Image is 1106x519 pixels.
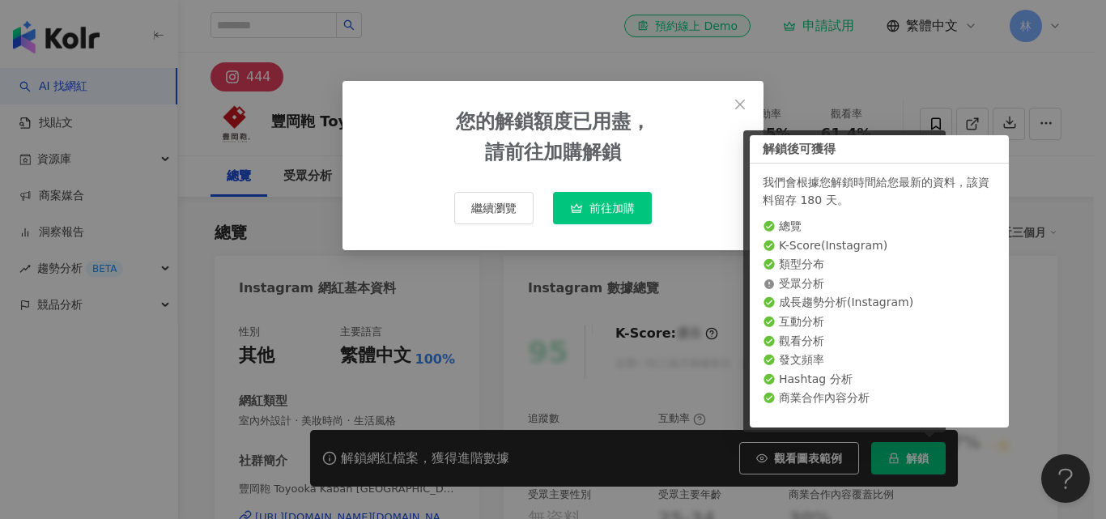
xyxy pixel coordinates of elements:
[553,202,652,215] a: 前往加購
[471,202,517,215] span: 繼續瀏覽
[763,219,996,235] li: 總覽
[763,257,996,273] li: 類型分布
[763,352,996,368] li: 發文頻率
[763,276,996,292] li: 受眾分析
[553,192,652,224] button: 前往加購
[734,98,747,111] span: close
[456,107,650,168] div: 您的解鎖額度已用盡， 請前往加購解鎖
[724,88,756,121] button: Close
[763,372,996,388] li: Hashtag 分析
[750,135,1009,164] div: 解鎖後可獲得
[763,173,996,209] div: 我們會根據您解鎖時間給您最新的資料，該資料留存 180 天。
[763,334,996,350] li: 觀看分析
[763,390,996,406] li: 商業合作內容分析
[589,202,635,215] span: 前往加購
[763,238,996,254] li: K-Score ( Instagram )
[454,192,534,224] button: 繼續瀏覽
[763,314,996,330] li: 互動分析
[763,295,996,311] li: 成長趨勢分析 ( Instagram )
